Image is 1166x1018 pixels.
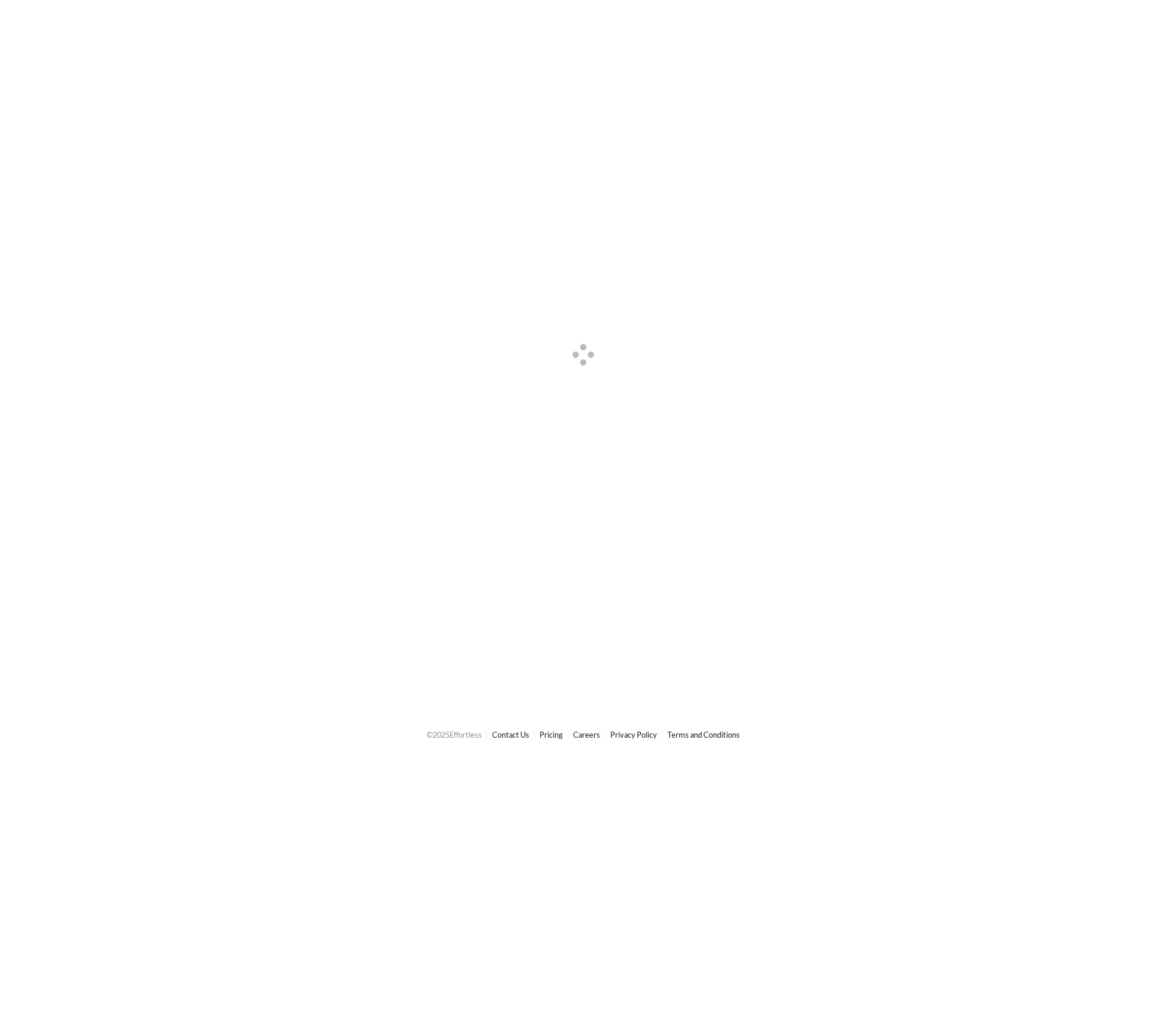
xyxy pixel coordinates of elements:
[610,730,657,739] a: Privacy Policy
[667,730,740,739] a: Terms and Conditions
[573,730,600,739] a: Careers
[539,730,563,739] a: Pricing
[492,730,529,739] a: Contact Us
[427,730,482,739] span: © 2025 Effortless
